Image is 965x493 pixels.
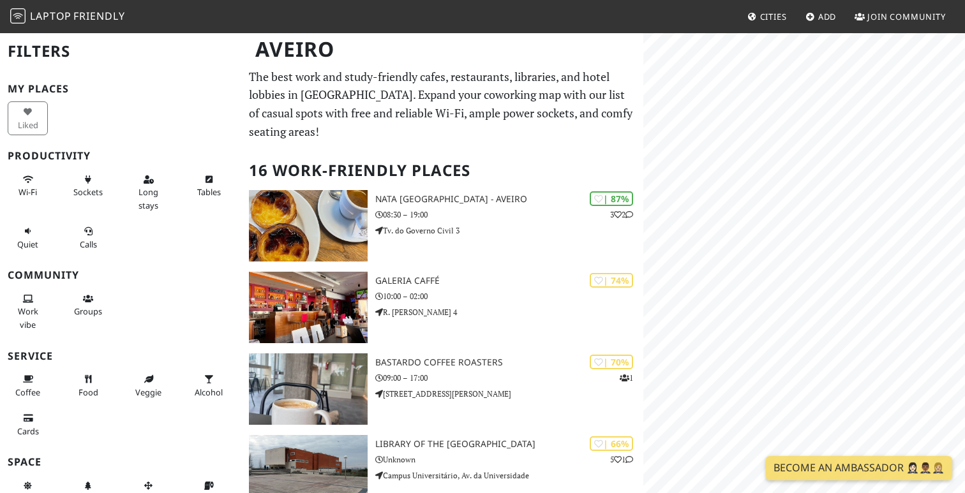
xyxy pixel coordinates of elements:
span: Friendly [73,9,124,23]
span: Work-friendly tables [197,186,221,198]
a: Cities [742,5,792,28]
span: Coffee [15,386,40,398]
p: 08:30 – 19:00 [375,209,643,221]
span: People working [18,305,38,330]
div: | 74% [590,273,633,288]
span: Add [818,11,837,22]
img: NATA Lisboa - Aveiro [249,190,368,261]
a: Become an Ambassador 🤵🏻‍♀️🤵🏾‍♂️🤵🏼‍♀️ [766,456,952,480]
span: Quiet [17,239,38,250]
p: The best work and study-friendly cafes, restaurants, libraries, and hotel lobbies in [GEOGRAPHIC_... [249,68,636,141]
p: 5 1 [610,453,633,466]
h2: 16 Work-Friendly Places [249,151,636,190]
h3: Galeria Caffé [375,276,643,286]
h3: Productivity [8,150,234,162]
p: [STREET_ADDRESS][PERSON_NAME] [375,388,643,400]
img: Galeria Caffé [249,272,368,343]
span: Stable Wi-Fi [19,186,37,198]
h3: Community [8,269,234,281]
button: Alcohol [189,369,229,402]
a: NATA Lisboa - Aveiro | 87% 32 NATA [GEOGRAPHIC_DATA] - Aveiro 08:30 – 19:00 Tv. do Governo Civil 3 [241,190,643,261]
button: Food [68,369,108,402]
span: Long stays [138,186,158,210]
a: Bastardo Coffee Roasters | 70% 1 Bastardo Coffee Roasters 09:00 – 17:00 [STREET_ADDRESS][PERSON_N... [241,353,643,425]
p: 3 2 [610,209,633,221]
span: Cities [760,11,787,22]
p: R. [PERSON_NAME] 4 [375,306,643,318]
a: LaptopFriendly LaptopFriendly [10,6,125,28]
a: Join Community [849,5,951,28]
h3: Space [8,456,234,468]
span: Food [79,386,98,398]
span: Group tables [74,305,102,317]
h3: Service [8,350,234,362]
span: Video/audio calls [80,239,97,250]
button: Quiet [8,221,48,254]
h3: NATA [GEOGRAPHIC_DATA] - Aveiro [375,194,643,205]
span: Laptop [30,9,71,23]
h1: Aveiro [245,32,641,67]
button: Groups [68,288,108,322]
button: Cards [8,408,48,441]
h3: Library of the [GEOGRAPHIC_DATA] [375,439,643,450]
p: Campus Universitário, Av. da Universidade [375,469,643,482]
button: Coffee [8,369,48,402]
button: Tables [189,169,229,203]
a: Add [800,5,842,28]
button: Work vibe [8,288,48,335]
button: Veggie [128,369,168,402]
button: Wi-Fi [8,169,48,203]
span: Veggie [135,386,161,398]
img: Bastardo Coffee Roasters [249,353,368,425]
p: 1 [620,372,633,384]
button: Calls [68,221,108,254]
a: Galeria Caffé | 74% Galeria Caffé 10:00 – 02:00 R. [PERSON_NAME] 4 [241,272,643,343]
h3: Bastardo Coffee Roasters [375,357,643,368]
div: | 66% [590,436,633,451]
p: Unknown [375,453,643,466]
div: | 70% [590,355,633,369]
button: Long stays [128,169,168,216]
div: | 87% [590,191,633,206]
p: Tv. do Governo Civil 3 [375,224,643,237]
span: Credit cards [17,425,39,437]
h3: My Places [8,83,234,95]
h2: Filters [8,32,234,71]
p: 09:00 – 17:00 [375,372,643,384]
span: Power sockets [73,186,103,198]
span: Alcohol [195,386,223,398]
p: 10:00 – 02:00 [375,290,643,302]
img: LaptopFriendly [10,8,26,24]
span: Join Community [867,11,946,22]
button: Sockets [68,169,108,203]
